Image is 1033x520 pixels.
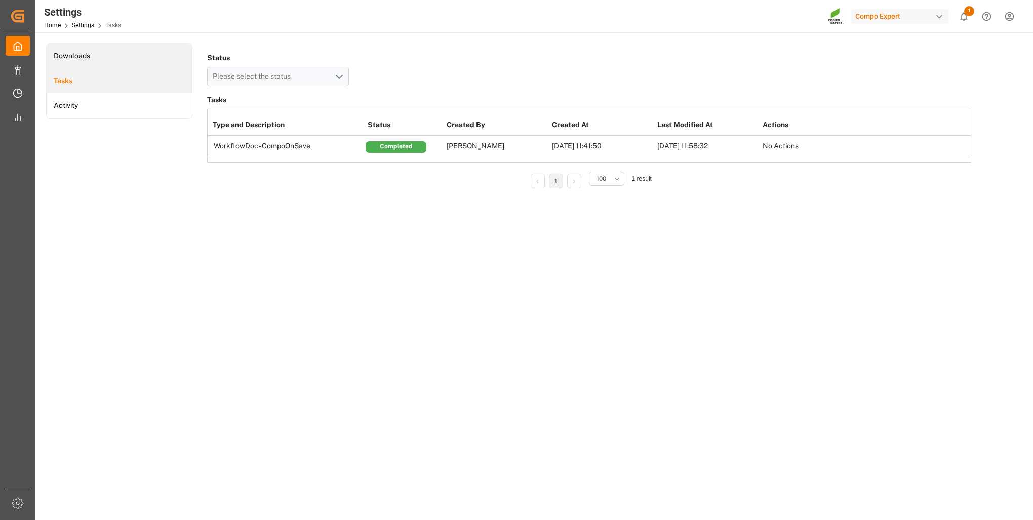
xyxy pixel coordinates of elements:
[207,67,349,86] button: open menu
[964,6,974,16] span: 1
[760,115,865,136] th: Actions
[554,178,558,185] a: 1
[208,115,366,136] th: Type and Description
[632,175,652,182] span: 1 result
[975,5,998,28] button: Help Center
[213,72,296,80] span: Please select the status
[828,8,844,25] img: Screenshot%202023-09-29%20at%2010.02.21.png_1712312052.png
[567,174,581,188] li: Next Page
[47,44,192,68] a: Downloads
[531,174,545,188] li: Previous Page
[549,174,563,188] li: 1
[763,142,799,150] span: No Actions
[851,7,952,26] button: Compo Expert
[47,93,192,118] a: Activity
[597,174,606,183] span: 100
[655,136,760,157] td: [DATE] 11:58:32
[207,51,349,65] h4: Status
[208,136,366,157] td: WorkflowDoc - CompoOnSave
[549,136,655,157] td: [DATE] 11:41:50
[851,9,948,24] div: Compo Expert
[365,115,444,136] th: Status
[72,22,94,29] a: Settings
[366,141,426,153] div: Completed
[44,5,121,20] div: Settings
[444,136,549,157] td: [PERSON_NAME]
[589,172,624,186] button: open menu
[444,115,549,136] th: Created By
[952,5,975,28] button: show 1 new notifications
[207,93,971,107] h3: Tasks
[47,68,192,93] a: Tasks
[44,22,61,29] a: Home
[655,115,760,136] th: Last Modified At
[549,115,655,136] th: Created At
